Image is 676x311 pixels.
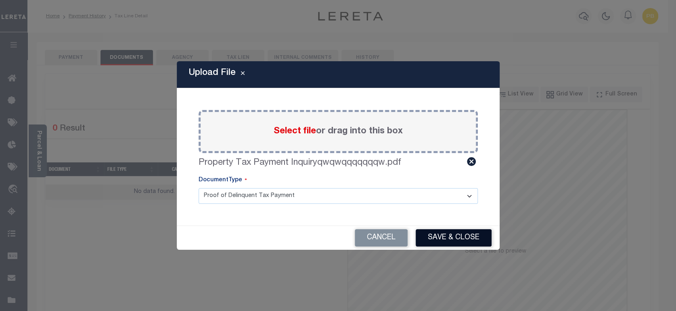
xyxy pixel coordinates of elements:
label: or drag into this box [274,125,403,138]
span: Select file [274,127,316,136]
button: Close [236,70,250,79]
label: DocumentType [199,176,247,185]
button: Cancel [355,229,408,247]
button: Save & Close [416,229,492,247]
h5: Upload File [189,68,236,78]
label: Property Tax Payment Inquiryqwqwqqqqqqqw.pdf [199,156,401,170]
